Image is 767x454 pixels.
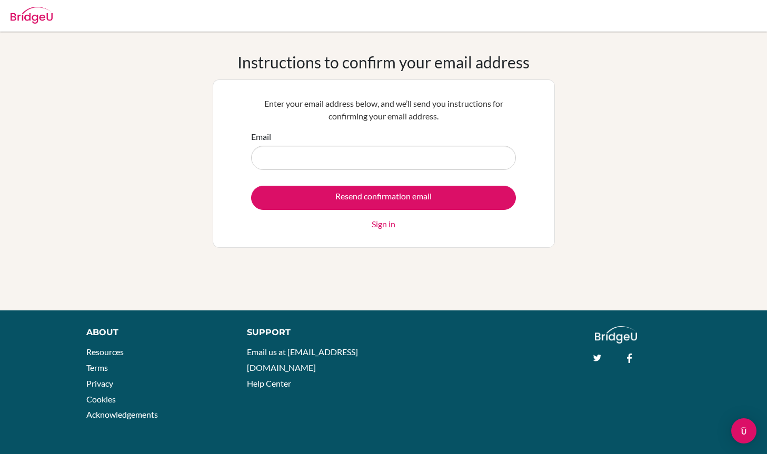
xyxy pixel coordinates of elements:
a: Resources [86,347,124,357]
div: Open Intercom Messenger [731,418,756,443]
h1: Instructions to confirm your email address [237,53,530,72]
div: About [86,326,223,339]
p: Enter your email address below, and we’ll send you instructions for confirming your email address. [251,97,516,123]
a: Terms [86,362,108,372]
a: Cookies [86,394,116,404]
a: Privacy [86,378,113,388]
a: Sign in [372,218,395,230]
a: Help Center [247,378,291,388]
a: Email us at [EMAIL_ADDRESS][DOMAIN_NAME] [247,347,358,372]
label: Email [251,130,271,143]
img: Bridge-U [11,7,53,24]
input: Resend confirmation email [251,186,516,210]
a: Acknowledgements [86,409,158,419]
img: logo_white@2x-f4f0deed5e89b7ecb1c2cc34c3e3d731f90f0f143d5ea2071677605dd97b5244.png [595,326,637,344]
div: Support [247,326,373,339]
